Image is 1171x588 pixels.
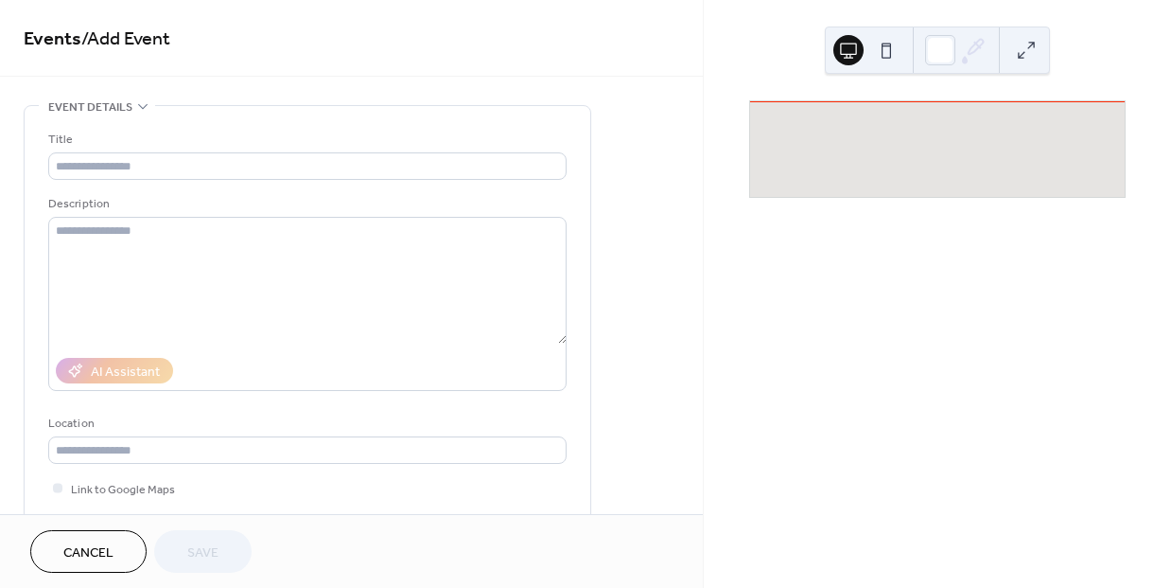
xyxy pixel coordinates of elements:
[81,21,170,58] span: / Add Event
[48,194,563,214] div: Description
[24,21,81,58] a: Events
[71,480,175,500] span: Link to Google Maps
[48,98,132,117] span: Event details
[48,130,563,150] div: Title
[48,414,563,434] div: Location
[63,543,114,563] span: Cancel
[30,530,147,573] button: Cancel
